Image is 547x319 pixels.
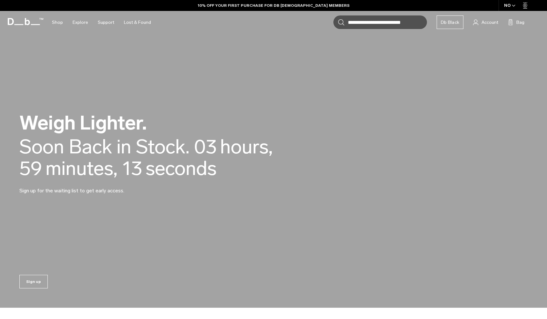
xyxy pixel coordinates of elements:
nav: Main Navigation [47,11,156,34]
span: Bag [516,19,524,26]
a: 10% OFF YOUR FIRST PURCHASE FOR DB [DEMOGRAPHIC_DATA] MEMBERS [198,3,349,8]
span: seconds [146,158,217,179]
h2: Weigh Lighter. [19,113,310,133]
span: 03 [194,136,217,158]
a: Db Black [437,15,463,29]
div: Soon Back in Stock. [19,136,189,158]
a: Account [473,18,498,26]
button: Bag [508,18,524,26]
span: , [113,157,117,180]
span: 59 [19,158,42,179]
span: hours, [220,136,273,158]
span: Account [481,19,498,26]
a: Sign up [19,275,48,288]
span: minutes [46,158,117,179]
span: 13 [122,158,142,179]
a: Lost & Found [124,11,151,34]
a: Explore [73,11,88,34]
p: Sign up for the waiting list to get early access. [19,179,174,195]
a: Support [98,11,114,34]
a: Shop [52,11,63,34]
